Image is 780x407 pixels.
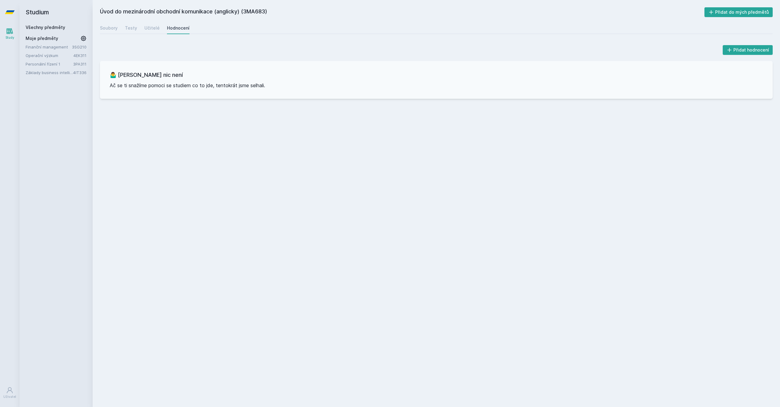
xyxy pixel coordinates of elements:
[100,22,118,34] a: Soubory
[125,25,137,31] div: Testy
[26,44,72,50] a: Finanční management
[73,62,87,66] a: 3PA311
[73,53,87,58] a: 4EK311
[100,7,704,17] h2: Úvod do mezinárodní obchodní komunikace (anglicky) (3MA683)
[1,24,18,43] a: Study
[26,61,73,67] a: Personální řízení 1
[110,71,763,79] h3: 🤷‍♂️ [PERSON_NAME] nic není
[73,70,87,75] a: 4IT336
[26,70,73,76] a: Základy business intelligence
[26,52,73,59] a: Operační výzkum
[100,25,118,31] div: Soubory
[1,384,18,402] a: Uživatel
[144,22,160,34] a: Učitelé
[167,22,190,34] a: Hodnocení
[125,22,137,34] a: Testy
[110,82,763,89] p: Ač se ti snažíme pomoci se studiem co to jde, tentokrát jsme selhali.
[5,35,14,40] div: Study
[144,25,160,31] div: Učitelé
[723,45,773,55] button: Přidat hodnocení
[167,25,190,31] div: Hodnocení
[26,25,65,30] a: Všechny předměty
[72,45,87,49] a: 3SG210
[26,35,58,41] span: Moje předměty
[704,7,773,17] button: Přidat do mých předmětů
[3,395,16,399] div: Uživatel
